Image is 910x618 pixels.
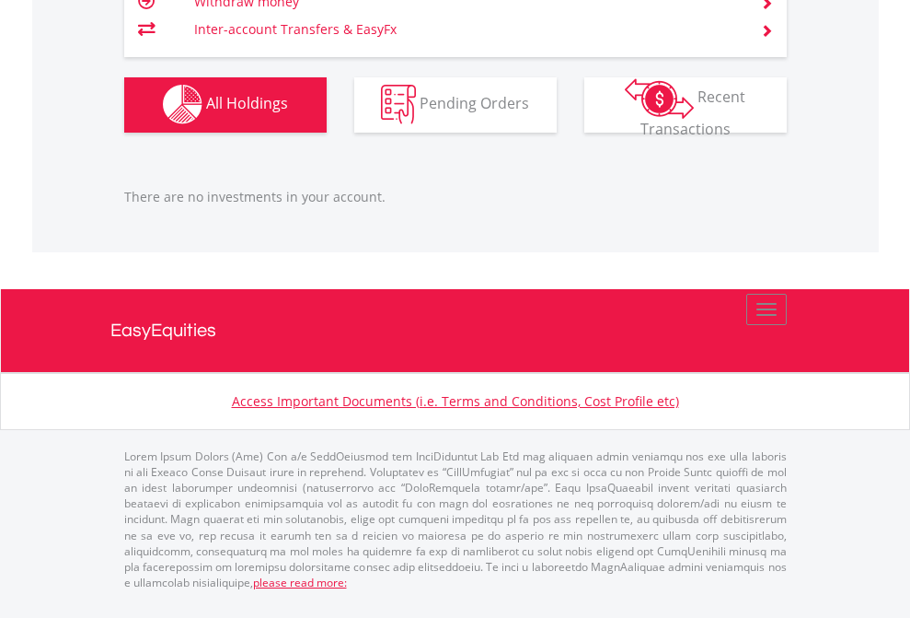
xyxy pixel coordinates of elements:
a: EasyEquities [110,289,801,372]
button: Recent Transactions [584,77,787,133]
img: holdings-wht.png [163,85,202,124]
p: There are no investments in your account. [124,188,787,206]
td: Inter-account Transfers & EasyFx [194,16,738,43]
img: transactions-zar-wht.png [625,78,694,119]
button: All Holdings [124,77,327,133]
a: please read more: [253,575,347,590]
span: Recent Transactions [640,87,746,139]
span: Pending Orders [420,93,529,113]
img: pending_instructions-wht.png [381,85,416,124]
a: Access Important Documents (i.e. Terms and Conditions, Cost Profile etc) [232,392,679,410]
button: Pending Orders [354,77,557,133]
span: All Holdings [206,93,288,113]
p: Lorem Ipsum Dolors (Ame) Con a/e SeddOeiusmod tem InciDiduntut Lab Etd mag aliquaen admin veniamq... [124,449,787,590]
